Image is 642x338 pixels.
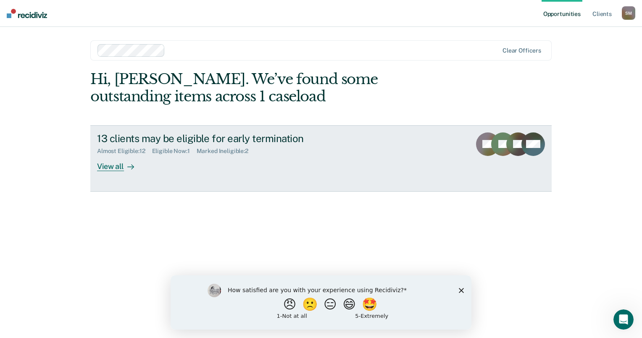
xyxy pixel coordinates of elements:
div: Marked Ineligible : 2 [197,148,255,155]
div: Eligible Now : 1 [152,148,197,155]
iframe: Survey by Kim from Recidiviz [171,275,471,330]
div: Almost Eligible : 12 [97,148,152,155]
div: View all [97,155,144,171]
div: Clear officers [503,47,541,54]
a: 13 clients may be eligible for early terminationAlmost Eligible:12Eligible Now:1Marked Ineligible... [90,125,552,192]
div: Hi, [PERSON_NAME]. We’ve found some outstanding items across 1 caseload [90,71,459,105]
div: S M [622,6,635,20]
button: SM [622,6,635,20]
img: Recidiviz [7,9,47,18]
iframe: Intercom live chat [613,309,634,330]
div: 13 clients may be eligible for early termination [97,132,392,145]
